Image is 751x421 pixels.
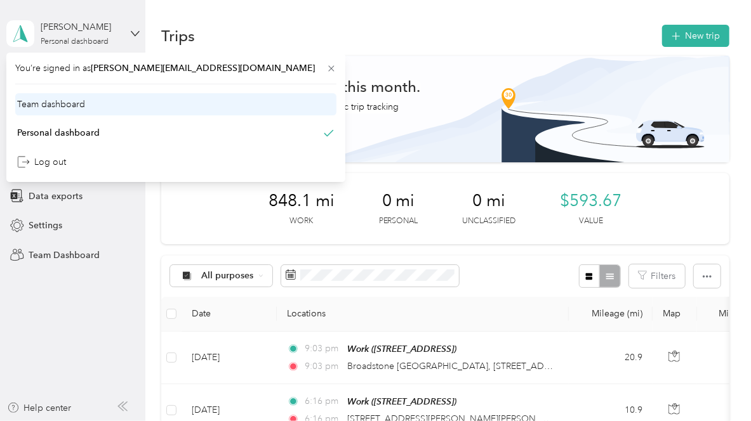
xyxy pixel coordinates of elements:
button: New trip [662,25,729,47]
td: [DATE] [182,332,277,384]
th: Locations [277,297,569,332]
span: Data exports [29,190,83,203]
div: Personal dashboard [41,38,109,46]
p: Personal [379,216,418,227]
th: Date [182,297,277,332]
span: 9:03 pm [305,359,342,373]
span: You’re signed in as [15,62,336,75]
p: Work [289,216,313,227]
div: [PERSON_NAME] [41,20,120,34]
span: $593.67 [561,191,622,211]
span: 0 mi [473,191,506,211]
span: 9:03 pm [305,342,342,356]
button: Filters [629,264,685,288]
span: Work ([STREET_ADDRESS]) [347,396,456,406]
td: 20.9 [569,332,653,384]
p: Value [579,216,603,227]
th: Mileage (mi) [569,297,653,332]
span: 6:16 pm [305,394,342,408]
span: Work ([STREET_ADDRESS]) [347,344,456,354]
img: Banner [305,56,729,162]
div: Team dashboard [17,98,85,111]
div: Personal dashboard [17,126,100,139]
span: 0 mi [382,191,415,211]
div: Log out [17,155,66,169]
span: [PERSON_NAME][EMAIL_ADDRESS][DOMAIN_NAME] [91,63,315,74]
th: Map [653,297,697,332]
span: 848.1 mi [269,191,335,211]
h1: Trips [161,29,195,42]
span: Settings [29,219,62,232]
span: All purposes [201,271,254,280]
p: Unclassified [463,216,516,227]
button: Help center [7,401,72,415]
span: Team Dashboard [29,249,100,262]
span: Broadstone [GEOGRAPHIC_DATA], [STREET_ADDRESS] [347,361,574,372]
